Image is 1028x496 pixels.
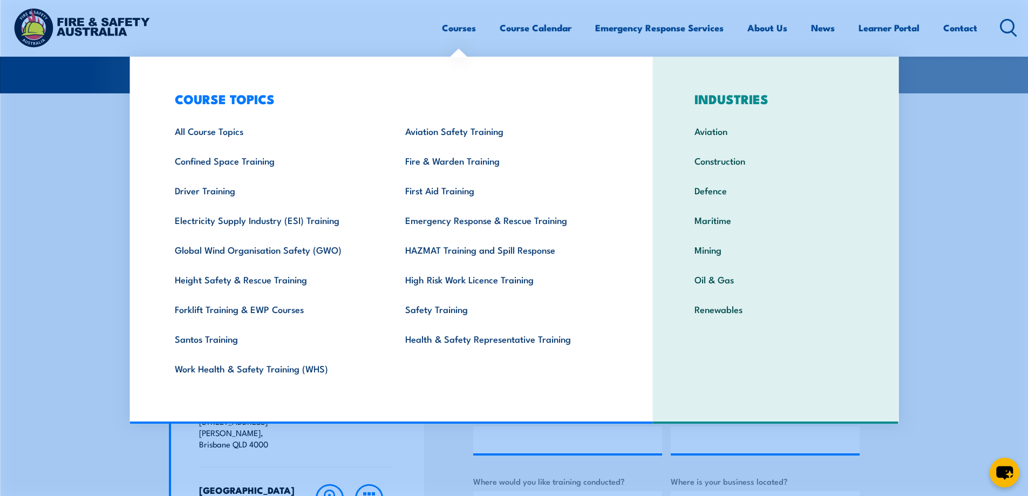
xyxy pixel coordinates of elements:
[678,91,874,106] h3: INDUSTRIES
[158,205,389,235] a: Electricity Supply Industry (ESI) Training
[158,354,389,383] a: Work Health & Safety Training (WHS)
[158,264,389,294] a: Height Safety & Rescue Training
[859,13,920,42] a: Learner Portal
[678,175,874,205] a: Defence
[678,235,874,264] a: Mining
[389,116,619,146] a: Aviation Safety Training
[943,13,977,42] a: Contact
[442,13,476,42] a: Courses
[389,324,619,354] a: Health & Safety Representative Training
[158,175,389,205] a: Driver Training
[158,294,389,324] a: Forklift Training & EWP Courses
[671,475,860,487] label: Where is your business located?
[678,116,874,146] a: Aviation
[389,175,619,205] a: First Aid Training
[678,264,874,294] a: Oil & Gas
[678,146,874,175] a: Construction
[389,205,619,235] a: Emergency Response & Rescue Training
[389,235,619,264] a: HAZMAT Training and Spill Response
[678,294,874,324] a: Renewables
[389,264,619,294] a: High Risk Work Licence Training
[811,13,835,42] a: News
[678,205,874,235] a: Maritime
[158,324,389,354] a: Santos Training
[158,146,389,175] a: Confined Space Training
[473,475,662,487] label: Where would you like training conducted?
[158,116,389,146] a: All Course Topics
[595,13,724,42] a: Emergency Response Services
[747,13,787,42] a: About Us
[500,13,571,42] a: Course Calendar
[158,91,619,106] h3: COURSE TOPICS
[389,146,619,175] a: Fire & Warden Training
[990,458,1019,487] button: chat-button
[199,484,289,496] h4: [GEOGRAPHIC_DATA]
[389,294,619,324] a: Safety Training
[158,235,389,264] a: Global Wind Organisation Safety (GWO)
